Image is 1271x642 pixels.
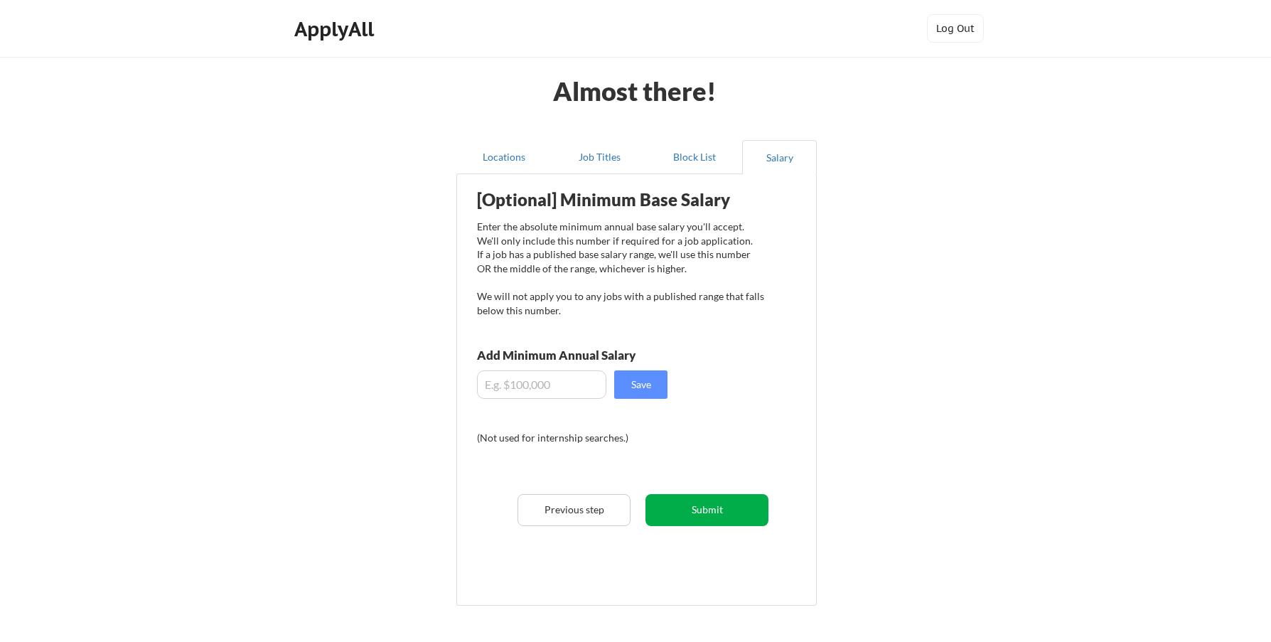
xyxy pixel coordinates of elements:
div: ApplyAll [294,17,378,41]
div: Enter the absolute minimum annual base salary you'll accept. We'll only include this number if re... [477,220,764,317]
button: Previous step [517,494,631,526]
button: Job Titles [552,140,647,174]
div: [Optional] Minimum Base Salary [477,191,764,208]
button: Salary [742,140,817,174]
div: Almost there! [535,78,734,104]
div: Add Minimum Annual Salary [477,349,699,361]
button: Block List [647,140,742,174]
button: Log Out [927,14,984,43]
button: Save [614,370,667,399]
button: Locations [456,140,552,174]
div: (Not used for internship searches.) [477,431,670,445]
input: E.g. $100,000 [477,370,606,399]
button: Submit [645,494,768,526]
